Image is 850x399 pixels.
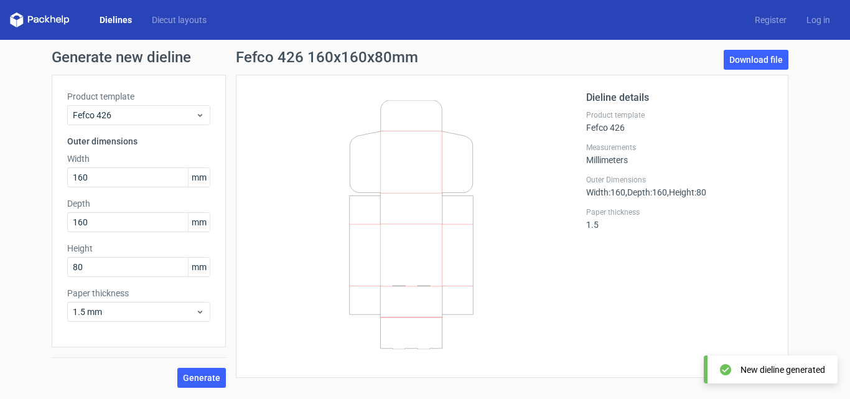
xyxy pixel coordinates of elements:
[73,306,195,318] span: 1.5 mm
[188,213,210,232] span: mm
[67,197,210,210] label: Depth
[586,207,773,230] div: 1.5
[183,373,220,382] span: Generate
[796,14,840,26] a: Log in
[67,153,210,165] label: Width
[586,207,773,217] label: Paper thickness
[177,368,226,388] button: Generate
[724,50,788,70] a: Download file
[188,168,210,187] span: mm
[586,110,773,133] div: Fefco 426
[52,50,798,65] h1: Generate new dieline
[740,364,825,376] div: New dieline generated
[142,14,217,26] a: Diecut layouts
[67,90,210,103] label: Product template
[745,14,796,26] a: Register
[586,143,773,165] div: Millimeters
[586,110,773,120] label: Product template
[586,143,773,153] label: Measurements
[90,14,142,26] a: Dielines
[188,258,210,276] span: mm
[73,109,195,121] span: Fefco 426
[586,90,773,105] h2: Dieline details
[67,242,210,255] label: Height
[625,187,667,197] span: , Depth : 160
[586,175,773,185] label: Outer Dimensions
[667,187,706,197] span: , Height : 80
[67,287,210,299] label: Paper thickness
[67,135,210,148] h3: Outer dimensions
[236,50,418,65] h1: Fefco 426 160x160x80mm
[586,187,625,197] span: Width : 160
